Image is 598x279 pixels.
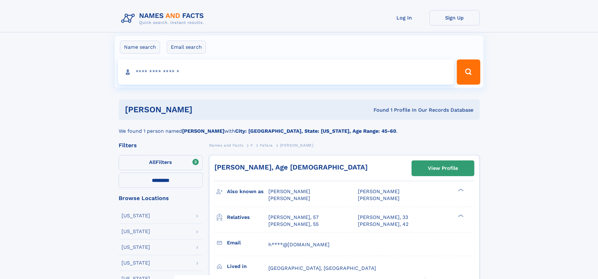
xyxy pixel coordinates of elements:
[120,41,160,54] label: Name search
[260,141,273,149] a: Fafara
[227,261,268,272] h3: Lived in
[260,143,273,148] span: Fafara
[214,163,368,171] a: [PERSON_NAME], Age [DEMOGRAPHIC_DATA]
[121,229,150,234] div: [US_STATE]
[227,212,268,223] h3: Relatives
[412,161,474,176] a: View Profile
[119,195,203,201] div: Browse Locations
[182,128,224,134] b: [PERSON_NAME]
[119,10,209,27] img: Logo Names and Facts
[379,10,429,25] a: Log In
[429,10,480,25] a: Sign Up
[358,221,408,228] a: [PERSON_NAME], 42
[227,186,268,197] h3: Also known as
[268,221,319,228] a: [PERSON_NAME], 55
[209,141,244,149] a: Names and Facts
[167,41,206,54] label: Email search
[251,143,253,148] span: F
[280,143,314,148] span: [PERSON_NAME]
[149,159,156,165] span: All
[119,120,480,135] div: We found 1 person named with .
[251,141,253,149] a: F
[268,188,310,194] span: [PERSON_NAME]
[268,265,376,271] span: [GEOGRAPHIC_DATA], [GEOGRAPHIC_DATA]
[457,59,480,85] button: Search Button
[456,188,464,192] div: ❯
[121,245,150,250] div: [US_STATE]
[268,195,310,201] span: [PERSON_NAME]
[456,214,464,218] div: ❯
[235,128,396,134] b: City: [GEOGRAPHIC_DATA], State: [US_STATE], Age Range: 45-60
[125,106,283,114] h1: [PERSON_NAME]
[119,155,203,170] label: Filters
[121,213,150,218] div: [US_STATE]
[121,260,150,265] div: [US_STATE]
[119,142,203,148] div: Filters
[227,237,268,248] h3: Email
[358,188,400,194] span: [PERSON_NAME]
[428,161,458,176] div: View Profile
[283,107,473,114] div: Found 1 Profile In Our Records Database
[268,214,319,221] a: [PERSON_NAME], 57
[118,59,454,85] input: search input
[358,195,400,201] span: [PERSON_NAME]
[358,214,408,221] a: [PERSON_NAME], 33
